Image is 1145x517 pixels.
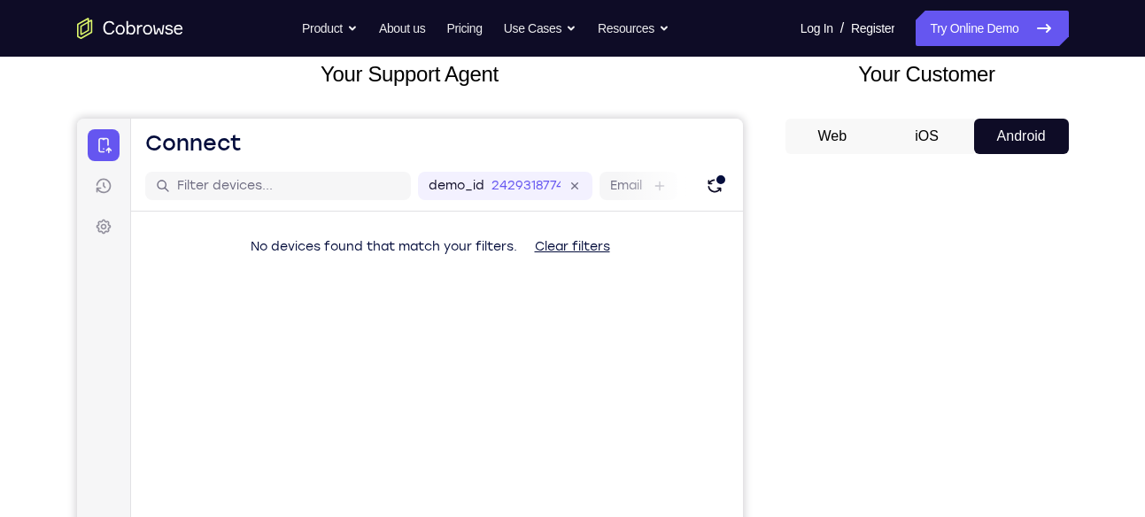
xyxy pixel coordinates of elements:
[598,11,669,46] button: Resources
[77,18,183,39] a: Go to the home page
[174,120,440,135] span: No devices found that match your filters.
[446,11,482,46] a: Pricing
[851,11,894,46] a: Register
[302,11,358,46] button: Product
[504,11,576,46] button: Use Cases
[916,11,1068,46] a: Try Online Demo
[840,18,844,39] span: /
[801,11,833,46] a: Log In
[379,11,425,46] a: About us
[444,111,547,146] button: Clear filters
[974,119,1069,154] button: Android
[785,58,1069,90] h2: Your Customer
[879,119,974,154] button: iOS
[77,58,743,90] h2: Your Support Agent
[785,119,880,154] button: Web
